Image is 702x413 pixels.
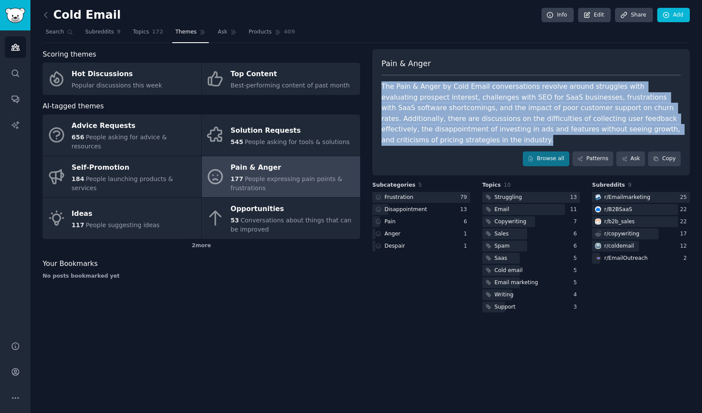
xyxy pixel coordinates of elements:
[231,175,342,191] span: People expressing pain points & frustrations
[418,182,422,188] span: 5
[384,230,401,238] div: Anger
[72,82,162,89] span: Popular discussions this week
[604,230,639,238] div: r/ copywriting
[495,218,526,226] div: Copywriting
[231,217,239,224] span: 53
[215,25,240,43] a: Ask
[72,207,160,221] div: Ideas
[595,206,601,212] img: B2BSaaS
[72,222,84,228] span: 117
[574,291,580,299] div: 4
[384,242,405,250] div: Despair
[117,28,121,36] span: 9
[231,138,243,145] span: 545
[381,58,431,69] span: Pain & Anger
[43,239,360,253] div: 2 more
[495,242,510,250] div: Spam
[5,8,25,23] img: GummySearch logo
[133,28,149,36] span: Topics
[595,243,601,249] img: coldemail
[218,28,227,36] span: Ask
[384,206,427,214] div: Disappointment
[482,253,580,264] a: Saas5
[384,218,396,226] div: Pain
[43,25,76,43] a: Search
[574,303,580,311] div: 3
[595,218,601,225] img: b2b_sales
[592,228,690,239] a: r/copywriting17
[72,175,84,182] span: 184
[72,134,84,141] span: 656
[372,228,470,239] a: Anger1
[231,161,356,175] div: Pain & Anger
[604,194,650,201] div: r/ Emailmarketing
[381,81,681,145] div: The Pain & Anger by Cold Email conversations revolve around struggles with evaluating prospect in...
[72,175,173,191] span: People launching products & services
[482,216,580,227] a: Copywriting7
[604,206,632,214] div: r/ B2BSaaS
[464,242,470,250] div: 1
[657,8,690,23] a: Add
[43,49,96,60] span: Scoring themes
[86,222,160,228] span: People suggesting ideas
[284,28,295,36] span: 409
[464,218,470,226] div: 6
[372,204,470,215] a: Disappointment13
[249,28,272,36] span: Products
[43,63,201,95] a: Hot DiscussionsPopular discussions this week
[628,182,632,188] span: 9
[372,216,470,227] a: Pain6
[572,151,613,166] a: Patterns
[604,255,648,262] div: r/ EmailOutreach
[570,206,580,214] div: 11
[72,119,197,133] div: Advice Requests
[574,230,580,238] div: 6
[43,8,121,22] h2: Cold Email
[72,134,167,150] span: People asking for advice & resources
[495,206,509,214] div: Email
[43,156,201,198] a: Self-Promotion184People launching products & services
[495,279,538,287] div: Email marketing
[648,151,681,166] button: Copy
[495,194,522,201] div: Struggling
[231,124,350,138] div: Solution Requests
[595,194,601,200] img: Emailmarketing
[495,255,507,262] div: Saas
[482,204,580,215] a: Email11
[680,194,690,201] div: 25
[43,272,360,280] div: No posts bookmarked yet
[202,198,361,239] a: Opportunities53Conversations about things that can be improved
[578,8,611,23] a: Edit
[482,192,580,203] a: Struggling13
[495,267,523,275] div: Cold email
[495,291,514,299] div: Writing
[231,82,350,89] span: Best-performing content of past month
[570,194,580,201] div: 13
[683,255,690,262] div: 2
[574,242,580,250] div: 6
[592,204,690,215] a: B2BSaaSr/B2BSaaS22
[372,192,470,203] a: Frustration79
[152,28,164,36] span: 172
[574,279,580,287] div: 5
[595,255,601,261] img: EmailOutreach
[172,25,209,43] a: Themes
[43,114,201,156] a: Advice Requests656People asking for advice & resources
[82,25,124,43] a: Subreddits9
[495,230,509,238] div: Sales
[504,182,511,188] span: 10
[680,242,690,250] div: 12
[482,302,580,312] a: Support3
[372,181,415,189] span: Subcategories
[231,175,243,182] span: 177
[202,114,361,156] a: Solution Requests545People asking for tools & solutions
[72,67,162,81] div: Hot Discussions
[604,242,634,250] div: r/ coldemail
[482,277,580,288] a: Email marketing5
[680,218,690,226] div: 22
[231,217,351,233] span: Conversations about things that can be improved
[592,181,625,189] span: Subreddits
[231,202,356,216] div: Opportunities
[246,25,298,43] a: Products409
[482,181,501,189] span: Topics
